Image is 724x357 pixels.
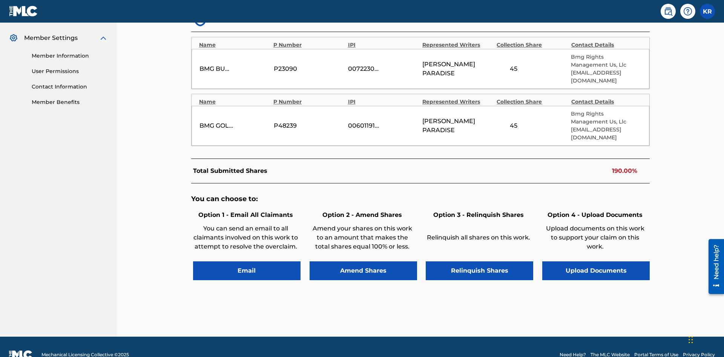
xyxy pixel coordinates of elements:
[680,4,695,19] div: Help
[422,117,493,135] span: [PERSON_NAME] PARADISE
[542,261,650,280] button: Upload Documents
[32,83,108,91] a: Contact Information
[571,126,641,142] p: [EMAIL_ADDRESS][DOMAIN_NAME]
[497,98,567,106] div: Collection Share
[703,236,724,298] iframe: Resource Center
[9,6,38,17] img: MLC Logo
[683,7,692,16] img: help
[571,110,641,126] p: Bmg Rights Management Us, Llc
[99,34,108,43] img: expand
[310,261,417,280] button: Amend Shares
[32,98,108,106] a: Member Benefits
[348,98,419,106] div: IPI
[426,211,531,220] h6: Option 3 - Relinquish Shares
[32,52,108,60] a: Member Information
[193,224,299,251] p: You can send an email to all claimants involved on this work to attempt to resolve the overclaim.
[273,41,344,49] div: P Number
[32,67,108,75] a: User Permissions
[24,34,78,43] span: Member Settings
[310,224,415,251] p: Amend your shares on this work to an amount that makes the total shares equal 100% or less.
[571,53,641,69] p: Bmg Rights Management Us, Llc
[497,41,567,49] div: Collection Share
[273,98,344,106] div: P Number
[199,98,270,106] div: Name
[571,69,641,85] p: [EMAIL_ADDRESS][DOMAIN_NAME]
[571,98,642,106] div: Contact Details
[310,211,415,220] h6: Option 2 - Amend Shares
[664,7,673,16] img: search
[426,261,533,280] button: Relinquish Shares
[686,321,724,357] iframe: Chat Widget
[422,60,493,78] span: [PERSON_NAME] PARADISE
[700,4,715,19] div: User Menu
[542,211,648,220] h6: Option 4 - Upload Documents
[191,195,650,203] h5: You can choose to:
[426,233,531,242] p: Relinquish all shares on this work.
[612,166,637,175] p: 190.00%
[348,41,419,49] div: IPI
[193,166,267,175] p: Total Submitted Shares
[689,328,693,351] div: Drag
[542,224,648,251] p: Upload documents on this work to support your claim on this work.
[193,211,299,220] h6: Option 1 - Email All Claimants
[661,4,676,19] a: Public Search
[422,98,493,106] div: Represented Writers
[193,261,301,280] button: Email
[9,34,18,43] img: Member Settings
[571,41,642,49] div: Contact Details
[422,41,493,49] div: Represented Writers
[199,41,270,49] div: Name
